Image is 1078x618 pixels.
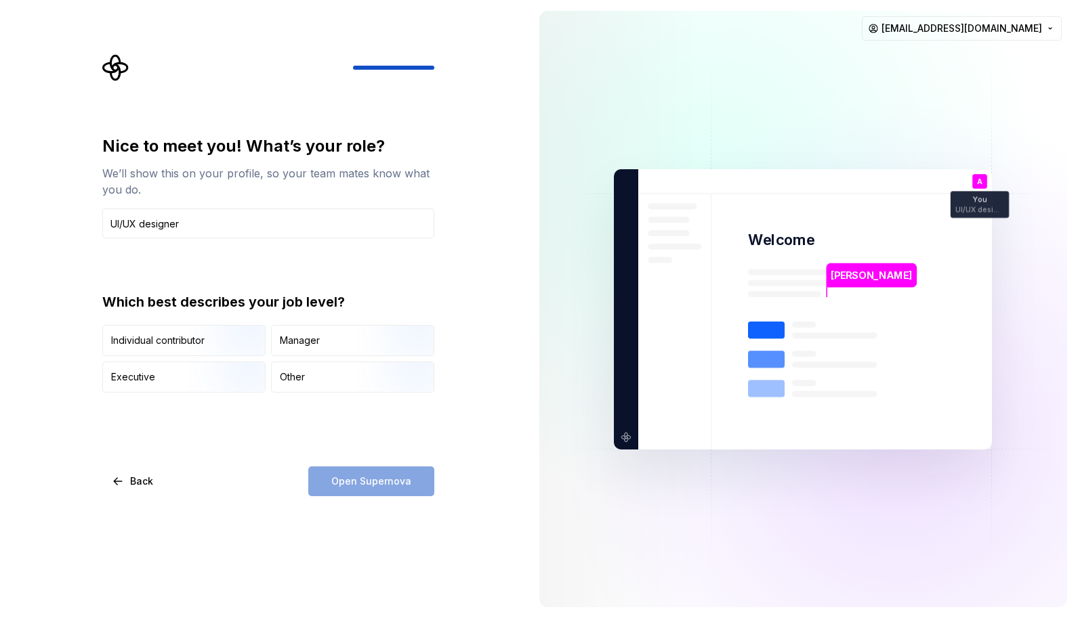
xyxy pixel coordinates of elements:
div: Other [280,370,305,384]
p: UI/UX designer [955,206,1004,213]
button: Back [102,466,165,496]
div: Individual contributor [111,334,205,347]
div: We’ll show this on your profile, so your team mates know what you do. [102,165,434,198]
div: Executive [111,370,155,384]
input: Job title [102,208,434,238]
p: Welcome [748,230,814,250]
button: [EMAIL_ADDRESS][DOMAIN_NAME] [862,16,1062,41]
div: Which best describes your job level? [102,292,434,311]
span: [EMAIL_ADDRESS][DOMAIN_NAME] [882,22,1042,35]
p: A [977,177,982,185]
p: [PERSON_NAME] [831,267,913,282]
div: Nice to meet you! What’s your role? [102,135,434,157]
div: Manager [280,334,320,347]
p: You [973,196,987,203]
svg: Supernova Logo [102,54,129,81]
span: Back [130,474,153,488]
